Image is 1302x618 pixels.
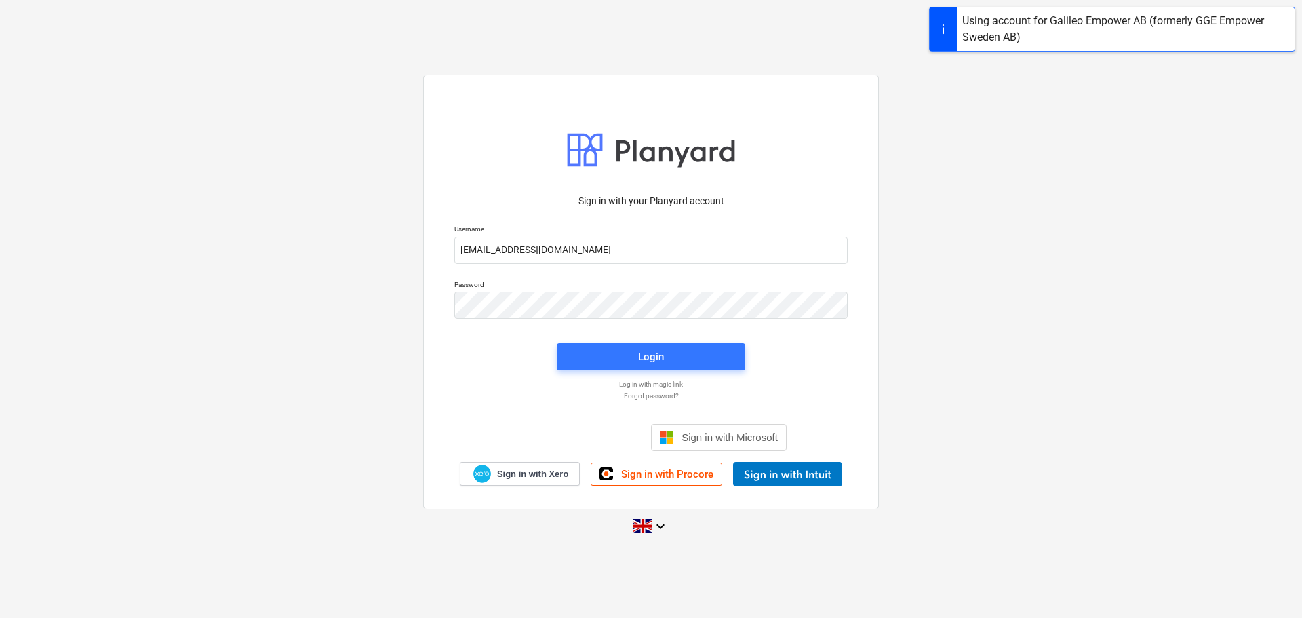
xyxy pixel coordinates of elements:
[509,423,647,452] iframe: Sign in with Google Button
[682,431,778,443] span: Sign in with Microsoft
[638,348,664,366] div: Login
[454,280,848,292] p: Password
[460,462,580,486] a: Sign in with Xero
[962,13,1289,45] div: Using account for Galileo Empower AB (formerly GGE Empower Sweden AB)
[497,468,568,480] span: Sign in with Xero
[660,431,673,444] img: Microsoft logo
[454,194,848,208] p: Sign in with your Planyard account
[621,468,713,480] span: Sign in with Procore
[454,225,848,236] p: Username
[473,465,491,483] img: Xero logo
[652,518,669,535] i: keyboard_arrow_down
[557,343,745,370] button: Login
[448,380,854,389] a: Log in with magic link
[454,237,848,264] input: Username
[591,463,722,486] a: Sign in with Procore
[448,391,854,400] a: Forgot password?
